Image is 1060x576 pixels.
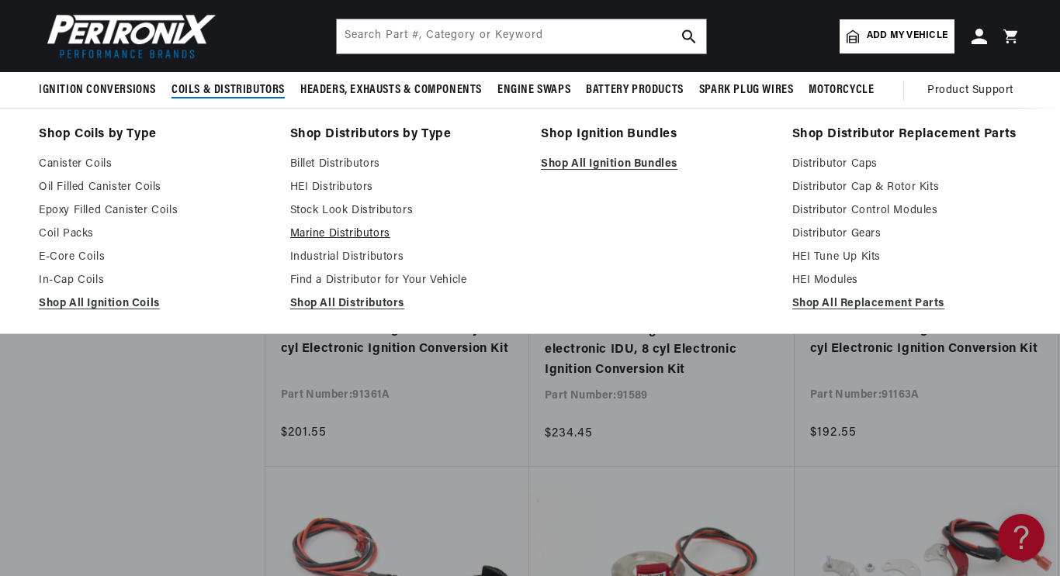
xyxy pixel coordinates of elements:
[290,271,520,290] a: Find a Distributor for Your Vehicle
[792,155,1022,174] a: Distributor Caps
[672,19,706,53] button: search button
[290,178,520,197] a: HEI Distributors
[39,178,268,197] a: Oil Filled Canister Coils
[792,225,1022,243] a: Distributor Gears
[39,124,268,146] a: Shop Coils by Type
[586,82,684,98] span: Battery Products
[281,320,514,360] a: PerTronix 91361A Ignitor® II Chrysler 6 cyl Electronic Ignition Conversion Kit
[927,82,1013,99] span: Product Support
[39,225,268,243] a: Coil Packs
[699,82,794,98] span: Spark Plug Wires
[164,72,293,109] summary: Coils & Distributors
[545,321,779,381] a: PerTronix 91589 Ignitor® II Prestolite electronic IDU, 8 cyl Electronic Ignition Conversion Kit
[578,72,691,109] summary: Battery Products
[691,72,802,109] summary: Spark Plug Wires
[39,82,156,98] span: Ignition Conversions
[809,82,874,98] span: Motorcycle
[171,82,285,98] span: Coils & Distributors
[810,320,1044,360] a: PerTronix 91163A Ignitor® II Delco 6 cyl Electronic Ignition Conversion Kit
[927,72,1021,109] summary: Product Support
[337,19,706,53] input: Search Part #, Category or Keyword
[39,295,268,313] a: Shop All Ignition Coils
[792,124,1022,146] a: Shop Distributor Replacement Parts
[39,72,164,109] summary: Ignition Conversions
[497,82,570,98] span: Engine Swaps
[290,248,520,267] a: Industrial Distributors
[39,248,268,267] a: E-Core Coils
[290,155,520,174] a: Billet Distributors
[792,178,1022,197] a: Distributor Cap & Rotor Kits
[867,29,947,43] span: Add my vehicle
[541,155,771,174] a: Shop All Ignition Bundles
[290,225,520,243] a: Marine Distributors
[840,19,954,53] a: Add my vehicle
[792,202,1022,220] a: Distributor Control Modules
[541,124,771,146] a: Shop Ignition Bundles
[792,248,1022,267] a: HEI Tune Up Kits
[290,202,520,220] a: Stock Look Distributors
[801,72,882,109] summary: Motorcycle
[293,72,490,109] summary: Headers, Exhausts & Components
[39,202,268,220] a: Epoxy Filled Canister Coils
[290,295,520,313] a: Shop All Distributors
[792,271,1022,290] a: HEI Modules
[39,271,268,290] a: In-Cap Coils
[39,9,217,63] img: Pertronix
[290,124,520,146] a: Shop Distributors by Type
[300,82,482,98] span: Headers, Exhausts & Components
[39,155,268,174] a: Canister Coils
[792,295,1022,313] a: Shop All Replacement Parts
[490,72,578,109] summary: Engine Swaps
